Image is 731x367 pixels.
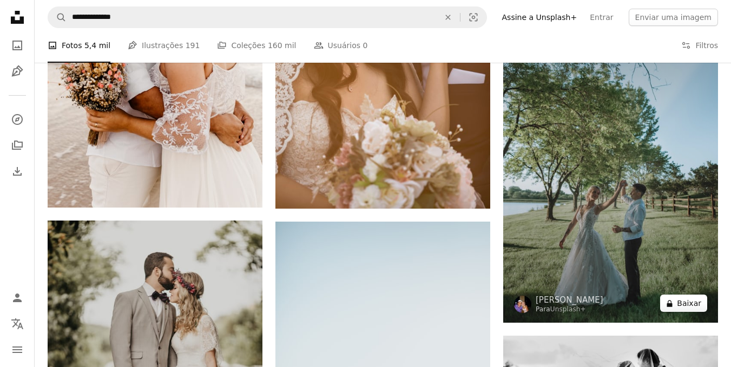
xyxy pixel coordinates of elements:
[6,161,28,182] a: Histórico de downloads
[363,39,367,51] span: 0
[460,7,486,28] button: Pesquisa visual
[6,135,28,156] a: Coleções
[6,6,28,30] a: Início — Unsplash
[660,295,707,312] button: Baixar
[536,305,603,314] div: Para
[6,109,28,130] a: Explorar
[186,39,200,51] span: 191
[6,313,28,335] button: Idioma
[583,9,620,26] a: Entrar
[514,296,531,313] img: Ir para o perfil de Jayson Hinrichsen
[629,9,718,26] button: Enviar uma imagem
[314,28,368,63] a: Usuários 0
[6,61,28,82] a: Ilustrações
[48,6,487,28] form: Pesquise conteúdo visual em todo o site
[436,7,460,28] button: Limpar
[536,295,603,305] a: [PERSON_NAME]
[217,28,296,63] a: Coleções 160 mil
[128,28,200,63] a: Ilustrações 191
[550,305,586,313] a: Unsplash+
[496,9,584,26] a: Assine a Unsplash+
[503,156,718,166] a: um noivo dançando em um campo
[6,35,28,56] a: Fotos
[6,287,28,309] a: Entrar / Cadastrar-se
[503,1,718,323] img: um noivo dançando em um campo
[268,39,297,51] span: 160 mil
[6,339,28,361] button: Menu
[681,28,718,63] button: Filtros
[48,7,67,28] button: Pesquise na Unsplash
